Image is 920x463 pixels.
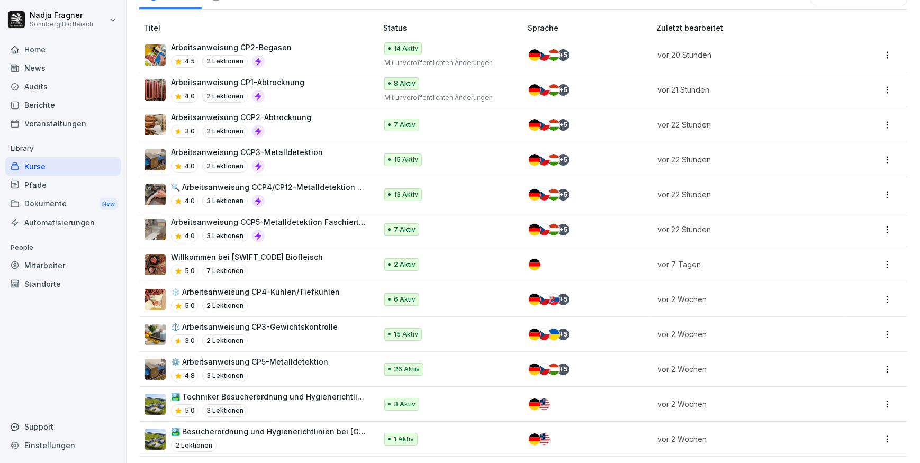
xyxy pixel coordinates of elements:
[5,96,121,114] a: Berichte
[557,189,569,201] div: + 5
[528,22,652,33] p: Sprache
[538,189,550,201] img: cz.svg
[394,295,416,304] p: 6 Aktiv
[171,251,323,262] p: Willkommen bei [SWIFT_CODE] Biofleisch
[394,190,418,199] p: 13 Aktiv
[538,119,550,131] img: cz.svg
[529,364,540,375] img: de.svg
[657,398,831,410] p: vor 2 Wochen
[202,265,248,277] p: 7 Lektionen
[5,77,121,96] a: Audits
[5,213,121,232] div: Automatisierungen
[185,196,195,206] p: 4.0
[538,294,550,305] img: cz.svg
[30,21,93,28] p: Sonnberg Biofleisch
[657,259,831,270] p: vor 7 Tagen
[657,189,831,200] p: vor 22 Stunden
[657,49,831,60] p: vor 20 Stunden
[145,184,166,205] img: iq1zisslimk0ieorfeyrx6yb.png
[394,400,416,409] p: 3 Aktiv
[657,119,831,130] p: vor 22 Stunden
[557,154,569,166] div: + 5
[202,230,248,242] p: 3 Lektionen
[185,161,195,171] p: 4.0
[657,154,831,165] p: vor 22 Stunden
[548,224,560,235] img: hu.svg
[5,40,121,59] div: Home
[185,92,195,101] p: 4.0
[529,49,540,61] img: de.svg
[5,436,121,455] div: Einstellungen
[5,239,121,256] p: People
[202,404,248,417] p: 3 Lektionen
[657,329,831,340] p: vor 2 Wochen
[548,49,560,61] img: hu.svg
[185,126,195,136] p: 3.0
[394,120,416,130] p: 7 Aktiv
[384,58,511,68] p: Mit unveröffentlichten Änderungen
[202,195,248,207] p: 3 Lektionen
[171,77,304,88] p: Arbeitsanweisung CP1-Abtrocknung
[557,119,569,131] div: + 5
[171,112,311,123] p: Arbeitsanweisung CCP2-Abtrocknung
[384,93,511,103] p: Mit unveröffentlichten Änderungen
[185,371,195,380] p: 4.8
[5,114,121,133] div: Veranstaltungen
[394,44,418,53] p: 14 Aktiv
[171,216,366,228] p: Arbeitsanweisung CCP5-Metalldetektion Faschiertes
[171,147,323,158] p: Arbeitsanweisung CCP3-Metalldetektion
[529,259,540,270] img: de.svg
[145,114,166,135] img: kcy5zsy084eomyfwy436ysas.png
[557,294,569,305] div: + 5
[548,84,560,96] img: hu.svg
[394,330,418,339] p: 15 Aktiv
[5,417,121,436] div: Support
[5,275,121,293] a: Standorte
[557,224,569,235] div: + 5
[145,359,166,380] img: s4bp0ax2yf6zjz1feqhdnoh7.png
[145,219,166,240] img: csdb01rp0wivxeo8ljd4i9ss.png
[145,254,166,275] img: vq64qnx387vm2euztaeei3pt.png
[657,433,831,444] p: vor 2 Wochen
[529,329,540,340] img: de.svg
[657,294,831,305] p: vor 2 Wochen
[548,119,560,131] img: hu.svg
[185,301,195,311] p: 5.0
[145,289,166,310] img: a0ku7izqmn4urwn22jn34rqb.png
[171,439,217,452] p: 2 Lektionen
[171,42,292,53] p: Arbeitsanweisung CP2-Begasen
[538,84,550,96] img: cz.svg
[548,364,560,375] img: hu.svg
[5,140,121,157] p: Library
[145,324,166,345] img: gfrt4v3ftnksrv5de50xy3ff.png
[5,59,121,77] div: News
[529,189,540,201] img: de.svg
[5,194,121,214] a: DokumenteNew
[100,198,118,210] div: New
[5,256,121,275] a: Mitarbeiter
[529,84,540,96] img: de.svg
[529,224,540,235] img: de.svg
[538,154,550,166] img: cz.svg
[202,125,248,138] p: 2 Lektionen
[529,433,540,445] img: de.svg
[538,398,550,410] img: us.svg
[145,79,166,101] img: mphigpm8jrcai41dtx68as7p.png
[202,160,248,173] p: 2 Lektionen
[185,231,195,241] p: 4.0
[394,434,414,444] p: 1 Aktiv
[657,224,831,235] p: vor 22 Stunden
[5,157,121,176] a: Kurse
[145,429,166,450] img: roi77fylcwzaflh0hwjmpm1w.png
[529,398,540,410] img: de.svg
[202,299,248,312] p: 2 Lektionen
[145,149,166,170] img: pb7on1m2g7igak9wb3620wd1.png
[394,155,418,165] p: 15 Aktiv
[202,55,248,68] p: 2 Lektionen
[529,154,540,166] img: de.svg
[657,364,831,375] p: vor 2 Wochen
[171,286,340,297] p: ❄️ Arbeitsanweisung CP4-Kühlen/Tiefkühlen
[143,22,379,33] p: Titel
[548,189,560,201] img: hu.svg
